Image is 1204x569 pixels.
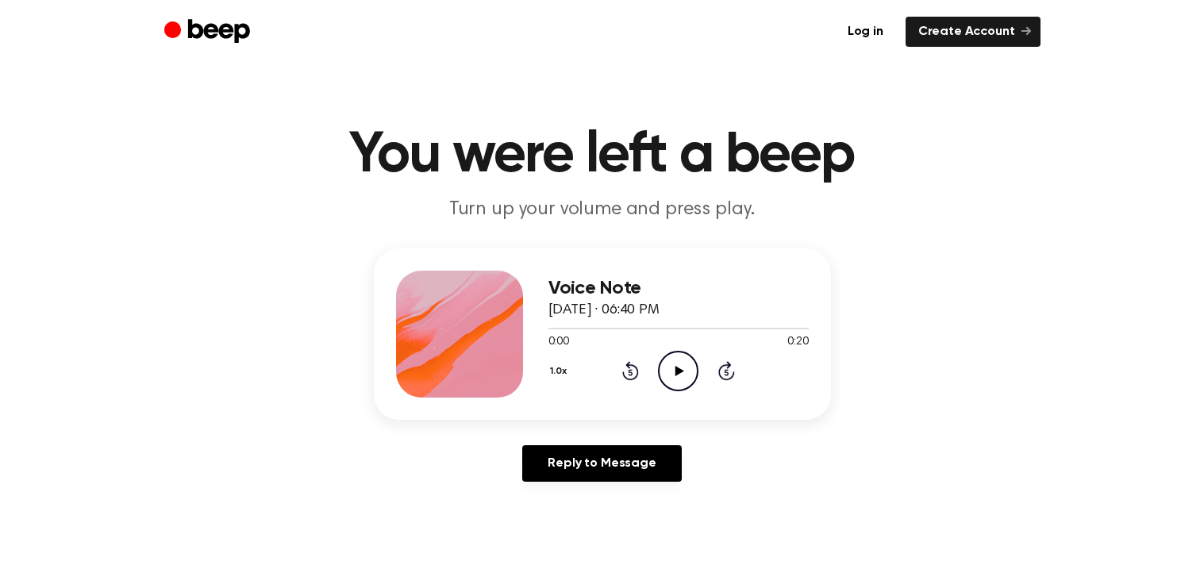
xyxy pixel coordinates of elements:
[196,127,1009,184] h1: You were left a beep
[906,17,1041,47] a: Create Account
[164,17,254,48] a: Beep
[548,334,569,351] span: 0:00
[548,303,660,317] span: [DATE] · 06:40 PM
[835,17,896,47] a: Log in
[522,445,681,482] a: Reply to Message
[787,334,808,351] span: 0:20
[548,278,809,299] h3: Voice Note
[298,197,907,223] p: Turn up your volume and press play.
[548,358,573,385] button: 1.0x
